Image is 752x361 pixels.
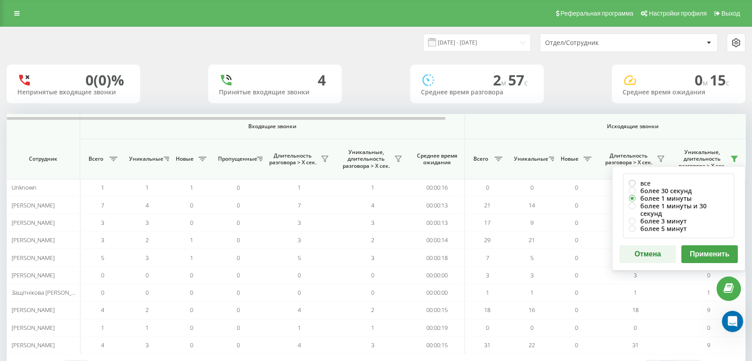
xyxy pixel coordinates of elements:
[623,89,735,96] div: Среднее время ожидания
[575,271,578,279] span: 0
[237,219,240,227] span: 0
[529,341,535,349] span: 22
[237,236,240,244] span: 0
[237,324,240,332] span: 0
[298,183,301,191] span: 1
[237,201,240,209] span: 0
[695,70,710,89] span: 0
[707,341,710,349] span: 9
[409,196,465,214] td: 00:00:13
[12,306,55,314] span: [PERSON_NAME]
[575,236,578,244] span: 0
[409,301,465,319] td: 00:00:15
[707,288,710,296] span: 1
[12,324,55,332] span: [PERSON_NAME]
[12,201,55,209] span: [PERSON_NAME]
[619,245,676,263] button: Отмена
[101,254,104,262] span: 5
[101,288,104,296] span: 0
[575,324,578,332] span: 0
[371,341,374,349] span: 3
[529,306,535,314] span: 16
[146,306,149,314] span: 2
[371,306,374,314] span: 2
[409,267,465,284] td: 00:00:00
[575,183,578,191] span: 0
[514,155,546,162] span: Уникальные
[486,271,489,279] span: 3
[190,219,193,227] span: 0
[409,249,465,266] td: 00:00:18
[486,288,489,296] span: 1
[575,254,578,262] span: 0
[486,183,489,191] span: 0
[484,236,490,244] span: 29
[371,324,374,332] span: 1
[634,288,637,296] span: 1
[12,183,36,191] span: Unknown
[726,78,729,88] span: c
[469,155,492,162] span: Всего
[575,201,578,209] span: 0
[237,183,240,191] span: 0
[707,324,710,332] span: 0
[237,288,240,296] span: 0
[190,306,193,314] span: 0
[707,306,710,314] span: 9
[486,324,489,332] span: 0
[190,341,193,349] span: 0
[103,123,441,130] span: Входящие звонки
[508,70,528,89] span: 57
[371,288,374,296] span: 0
[298,236,301,244] span: 3
[190,324,193,332] span: 0
[575,341,578,349] span: 0
[12,254,55,262] span: [PERSON_NAME]
[421,89,533,96] div: Среднее время разговора
[219,89,331,96] div: Принятые входящие звонки
[409,319,465,337] td: 00:00:19
[190,254,193,262] span: 1
[501,78,508,88] span: м
[298,219,301,227] span: 3
[530,288,534,296] span: 1
[318,72,326,89] div: 4
[129,155,161,162] span: Уникальные
[101,324,104,332] span: 1
[629,217,728,225] label: более 3 минут
[190,236,193,244] span: 1
[267,152,318,166] span: Длительность разговора > Х сек.
[146,219,149,227] span: 3
[530,183,534,191] span: 0
[632,341,639,349] span: 31
[298,306,301,314] span: 4
[371,219,374,227] span: 3
[146,324,149,332] span: 1
[575,288,578,296] span: 0
[484,219,490,227] span: 17
[629,187,728,195] label: более 30 секунд
[575,306,578,314] span: 0
[371,271,374,279] span: 0
[558,155,581,162] span: Новые
[409,284,465,301] td: 00:00:00
[530,271,534,279] span: 3
[710,70,729,89] span: 15
[676,149,728,170] span: Уникальные, длительность разговора > Х сек.
[190,288,193,296] span: 0
[298,288,301,296] span: 0
[101,219,104,227] span: 3
[237,271,240,279] span: 0
[632,306,639,314] span: 18
[146,341,149,349] span: 3
[409,214,465,231] td: 00:00:13
[190,271,193,279] span: 0
[17,89,129,96] div: Непринятые входящие звонки
[146,236,149,244] span: 2
[146,271,149,279] span: 0
[101,341,104,349] span: 4
[237,306,240,314] span: 0
[409,231,465,249] td: 00:00:14
[190,201,193,209] span: 0
[703,78,710,88] span: м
